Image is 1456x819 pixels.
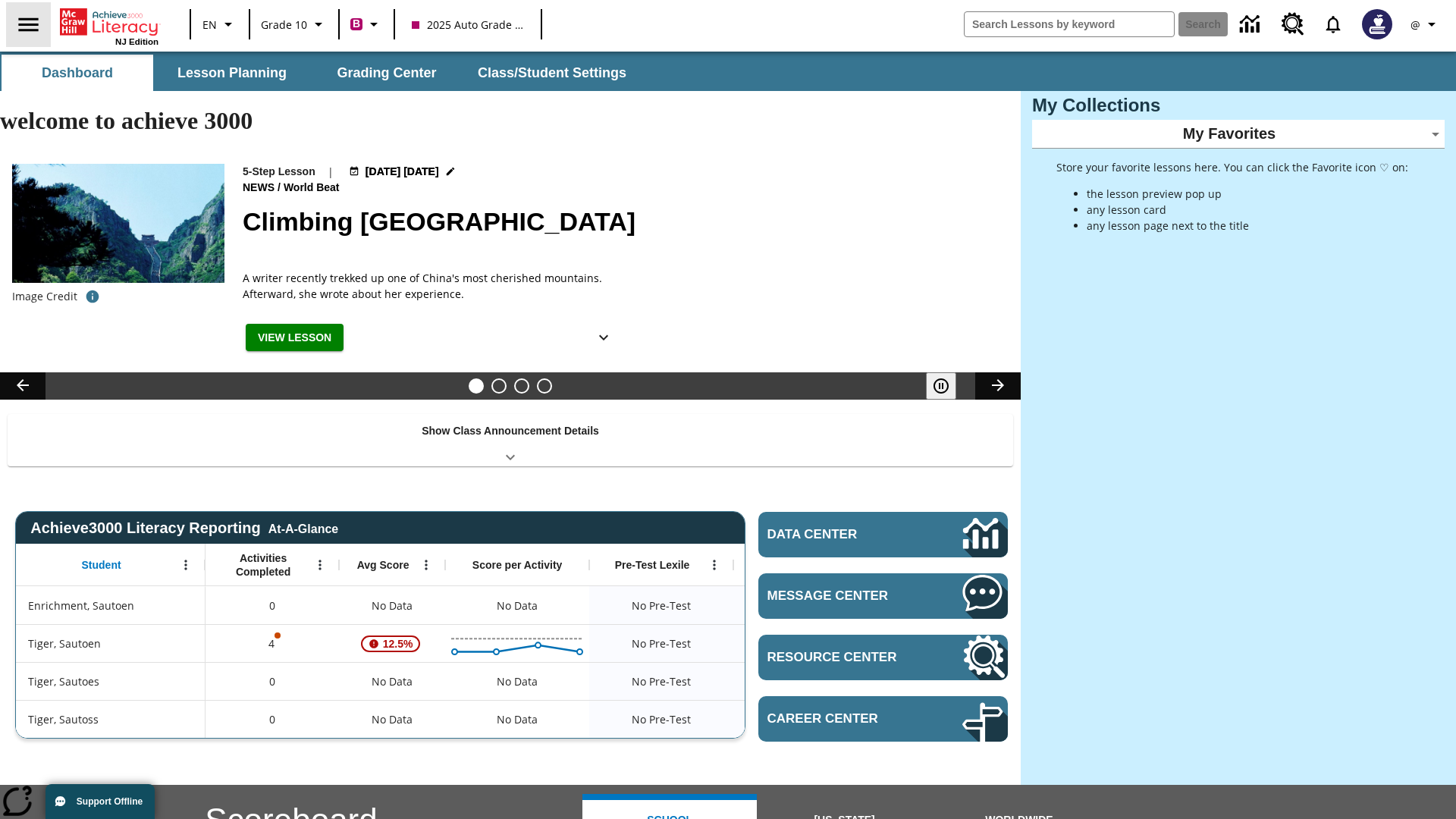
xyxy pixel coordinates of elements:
[339,586,445,624] div: No Data, Enrichment, Sautoen
[422,423,599,439] p: Show Class Announcement Details
[206,700,339,738] div: 0, Tiger, Sautoss
[364,704,420,735] span: No Data
[60,7,158,37] a: Home
[243,180,278,196] span: News
[12,164,224,284] img: 6000 stone steps to climb Mount Tai in Chinese countryside
[77,796,143,807] span: Support Offline
[284,180,343,196] span: World Beat
[489,704,545,735] div: No Data, Tiger, Sautoss
[115,37,158,46] span: NJ Edition
[339,700,445,738] div: No Data, Tiger, Sautoss
[309,554,331,576] button: Open Menu
[733,624,877,662] div: No Data, Tiger, Sautoen
[1401,11,1450,38] button: Profile/Settings
[269,711,275,727] span: 0
[733,662,877,700] div: No Data, Tiger, Sautoes
[206,624,339,662] div: 4, One or more Activity scores may be invalid., Tiger, Sautoen
[1353,5,1401,44] button: Select a new avatar
[364,666,420,697] span: No Data
[45,784,155,819] button: Support Offline
[1313,5,1353,44] a: Notifications
[1410,17,1420,33] span: @
[8,414,1013,466] div: Show Class Announcement Details
[703,554,726,576] button: Open Menu
[311,55,463,91] button: Grading Center
[469,378,484,394] button: Slide 1 Climbing Mount Tai
[537,378,552,394] button: Slide 4 Career Lesson
[28,635,101,651] span: Tiger, Sautoen
[278,181,281,193] span: /
[339,662,445,700] div: No Data, Tiger, Sautoes
[346,164,459,180] button: Jul 22 - Jun 30 Choose Dates
[213,551,313,579] span: Activities Completed
[1087,202,1408,218] li: any lesson card
[77,283,108,310] button: Credit for photo and all related images: Public Domain/Charlie Fong
[202,17,217,33] span: EN
[632,598,691,613] span: No Pre-Test, Enrichment, Sautoen
[243,202,1003,241] h2: Climbing Mount Tai
[28,598,134,613] span: Enrichment, Sautoen
[6,2,51,47] button: Open side menu
[268,519,338,536] div: At-A-Glance
[377,630,419,657] span: 12.5%
[344,11,389,38] button: Boost Class color is violet red. Change class color
[261,17,307,33] span: Grade 10
[758,573,1008,619] a: Message Center
[758,696,1008,742] a: Career Center
[357,558,409,572] span: Avg Score
[412,17,524,33] span: 2025 Auto Grade 10
[246,324,344,352] button: View Lesson
[364,590,420,621] span: No Data
[328,164,334,180] span: |
[82,558,121,572] span: Student
[339,624,445,662] div: , 12.5%, Attention! This student's Average First Try Score of 12.5% is below 65%, Tiger, Sautoen
[1032,120,1445,149] div: My Favorites
[1231,4,1272,45] a: Data Center
[1087,218,1408,234] li: any lesson page next to the title
[12,289,77,304] p: Image Credit
[965,12,1174,36] input: search field
[767,527,911,542] span: Data Center
[30,519,338,537] span: Achieve3000 Literacy Reporting
[733,586,877,624] div: No Data, Enrichment, Sautoen
[632,673,691,689] span: No Pre-Test, Tiger, Sautoes
[174,554,197,576] button: Open Menu
[514,378,529,394] button: Slide 3 Pre-release lesson
[28,673,99,689] span: Tiger, Sautoes
[269,598,275,613] span: 0
[60,5,158,46] div: Home
[353,14,360,33] span: B
[28,711,99,727] span: Tiger, Sautoss
[1272,4,1313,45] a: Resource Center, Will open in new tab
[269,673,275,689] span: 0
[758,635,1008,680] a: Resource Center, Will open in new tab
[767,588,917,604] span: Message Center
[466,55,639,91] button: Class/Student Settings
[767,711,917,726] span: Career Center
[1056,159,1408,175] p: Store your favorite lessons here. You can click the Favorite icon ♡ on:
[975,372,1021,400] button: Lesson carousel, Next
[156,55,308,91] button: Lesson Planning
[1087,186,1408,202] li: the lesson preview pop up
[489,667,545,697] div: No Data, Tiger, Sautoes
[733,700,877,738] div: No Data, Tiger, Sautoss
[255,11,334,38] button: Grade: Grade 10, Select a grade
[1032,95,1445,116] h3: My Collections
[588,324,619,352] button: Show Details
[2,55,153,91] button: Dashboard
[366,164,439,180] span: [DATE] [DATE]
[632,711,691,727] span: No Pre-Test, Tiger, Sautoss
[767,650,917,665] span: Resource Center
[196,11,244,38] button: Language: EN, Select a language
[615,558,690,572] span: Pre-Test Lexile
[491,378,507,394] button: Slide 2 Defining Our Government's Purpose
[243,270,622,302] div: A writer recently trekked up one of China's most cherished mountains. Afterward, she wrote about ...
[206,586,339,624] div: 0, Enrichment, Sautoen
[926,372,971,400] div: Pause
[415,554,438,576] button: Open Menu
[206,662,339,700] div: 0, Tiger, Sautoes
[926,372,956,400] button: Pause
[267,635,278,651] p: 4
[243,164,315,180] p: 5-Step Lesson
